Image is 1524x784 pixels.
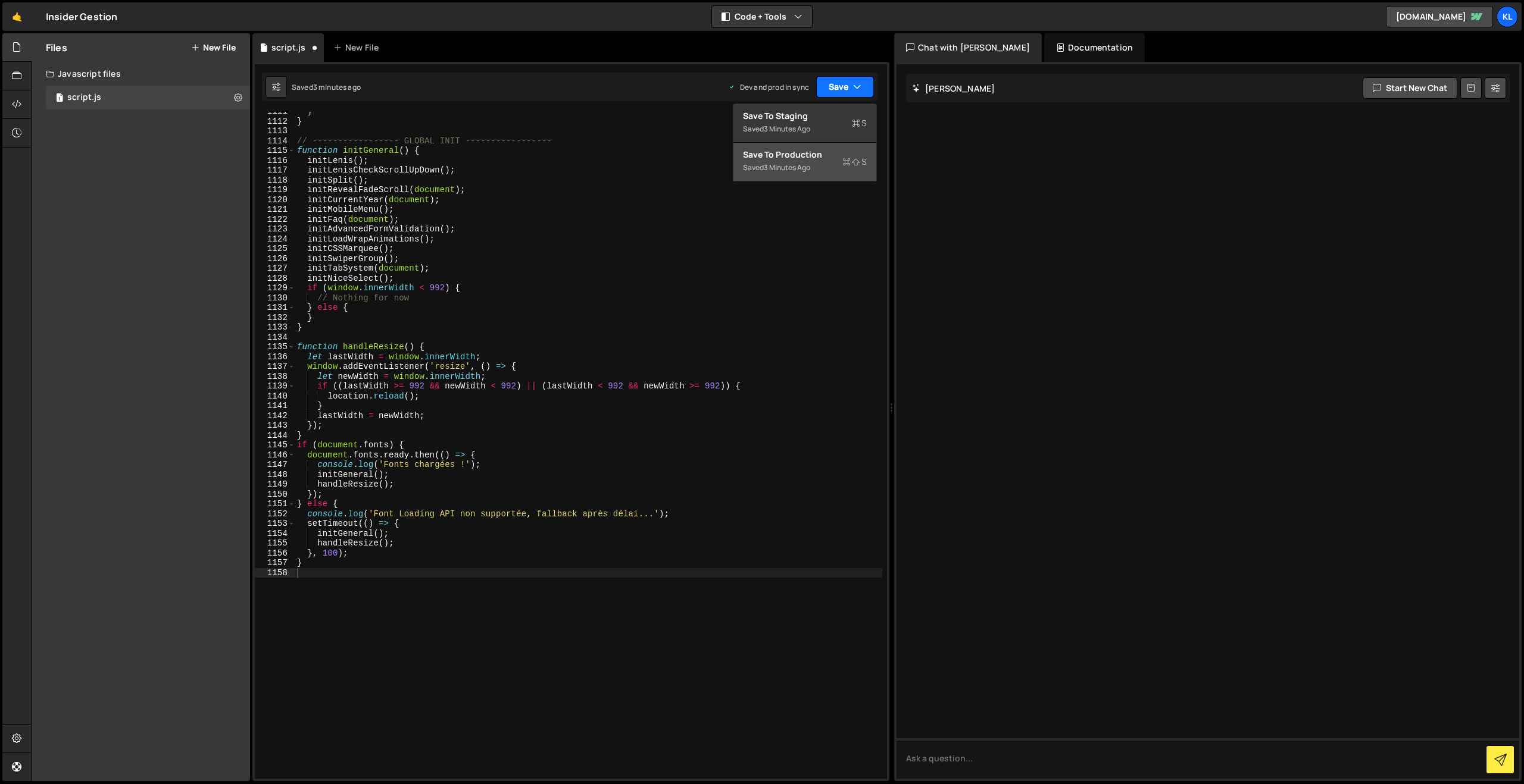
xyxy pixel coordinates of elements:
[255,244,295,254] div: 1125
[255,479,295,490] div: 1149
[255,558,295,568] div: 1157
[255,342,295,352] div: 1135
[255,274,295,284] div: 1128
[255,391,295,402] div: 1140
[255,470,295,480] div: 1148
[743,161,867,175] div: Saved
[255,146,295,156] div: 1115
[46,41,67,54] h2: Files
[255,175,295,186] div: 1118
[255,568,295,578] div: 1158
[743,110,867,122] div: Save to Staging
[255,499,295,509] div: 1151
[255,136,295,146] div: 1114
[255,401,295,411] div: 1141
[255,165,295,175] div: 1117
[255,195,295,205] div: 1120
[255,126,295,136] div: 1113
[764,124,810,134] div: 3 minutes ago
[56,94,63,104] span: 1
[255,117,295,127] div: 1112
[255,460,295,470] div: 1147
[255,362,295,372] div: 1137
[255,352,295,362] div: 1136
[255,529,295,539] div: 1154
[271,42,305,54] div: script.js
[292,82,361,92] div: Saved
[733,104,876,143] button: Save to StagingS Saved3 minutes ago
[733,143,876,181] button: Save to ProductionS Saved3 minutes ago
[255,509,295,519] div: 1152
[46,10,117,24] div: Insider Gestion
[816,76,874,98] button: Save
[842,156,867,168] span: S
[255,303,295,313] div: 1131
[255,450,295,460] div: 1146
[255,205,295,215] div: 1121
[255,411,295,421] div: 1142
[255,333,295,343] div: 1134
[333,42,383,54] div: New File
[255,440,295,450] div: 1145
[255,548,295,559] div: 1156
[255,381,295,391] div: 1139
[255,254,295,264] div: 1126
[1386,6,1493,27] a: [DOMAIN_NAME]
[255,322,295,333] div: 1133
[67,92,101,103] div: script.js
[255,313,295,323] div: 1132
[764,162,810,173] div: 3 minutes ago
[255,293,295,303] div: 1130
[46,86,250,109] div: 16456/44570.js
[255,431,295,441] div: 1144
[712,6,812,27] button: Code + Tools
[255,372,295,382] div: 1138
[32,62,250,86] div: Javascript files
[743,122,867,136] div: Saved
[191,43,236,52] button: New File
[255,264,295,274] div: 1127
[255,283,295,293] div: 1129
[255,421,295,431] div: 1143
[1497,6,1518,27] a: Kl
[313,82,361,92] div: 3 minutes ago
[255,224,295,234] div: 1123
[255,538,295,548] div: 1155
[255,106,295,117] div: 1111
[255,215,295,225] div: 1122
[743,149,867,161] div: Save to Production
[255,490,295,500] div: 1150
[255,234,295,244] div: 1124
[1363,77,1457,99] button: Start new chat
[255,519,295,529] div: 1153
[255,185,295,195] div: 1119
[255,156,295,166] div: 1116
[728,82,809,92] div: Dev and prod in sync
[894,33,1042,62] div: Chat with [PERSON_NAME]
[2,2,32,31] a: 🤙
[912,83,995,94] h2: [PERSON_NAME]
[852,117,867,129] span: S
[1044,33,1145,62] div: Documentation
